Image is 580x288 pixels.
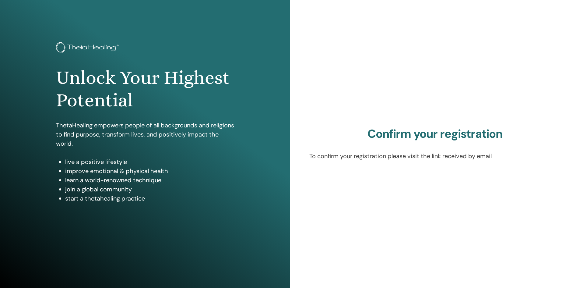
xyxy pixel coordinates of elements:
li: start a thetahealing practice [65,194,234,203]
h2: Confirm your registration [309,127,561,141]
h1: Unlock Your Highest Potential [56,66,234,112]
li: join a global community [65,185,234,194]
p: ThetaHealing empowers people of all backgrounds and religions to find purpose, transform lives, a... [56,121,234,148]
p: To confirm your registration please visit the link received by email [309,151,561,161]
li: live a positive lifestyle [65,157,234,166]
li: learn a world-renowned technique [65,176,234,185]
li: improve emotional & physical health [65,166,234,176]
